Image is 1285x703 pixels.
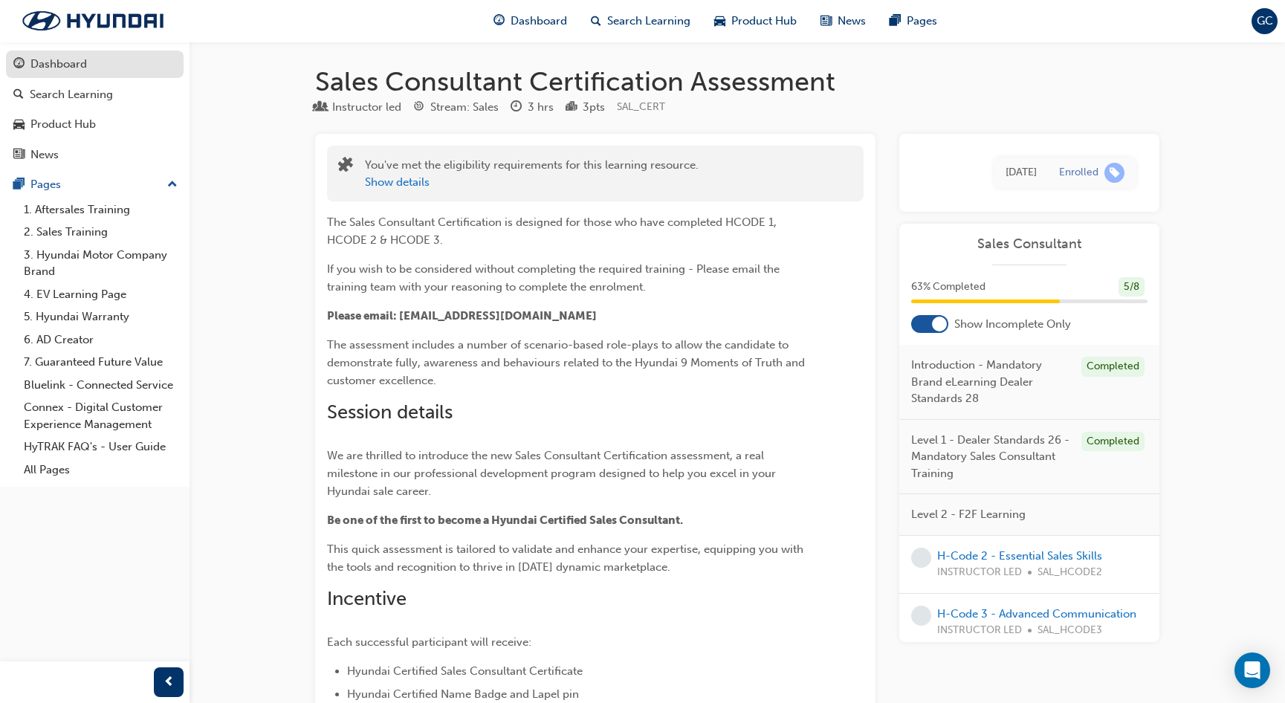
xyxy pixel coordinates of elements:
[315,65,1159,98] h1: Sales Consultant Certification Assessment
[30,176,61,193] div: Pages
[13,118,25,132] span: car-icon
[1081,357,1145,377] div: Completed
[18,244,184,283] a: 3. Hyundai Motor Company Brand
[583,99,605,116] div: 3 pts
[332,99,401,116] div: Instructor led
[327,449,779,498] span: We are thrilled to introduce the new Sales Consultant Certification assessment, a real milestone ...
[702,6,809,36] a: car-iconProduct Hub
[327,587,407,610] span: Incentive
[30,86,113,103] div: Search Learning
[607,13,690,30] span: Search Learning
[18,435,184,459] a: HyTRAK FAQ's - User Guide
[1252,8,1278,34] button: GC
[937,622,1022,639] span: INSTRUCTOR LED
[13,178,25,192] span: pages-icon
[511,98,554,117] div: Duration
[413,101,424,114] span: target-icon
[30,146,59,163] div: News
[6,171,184,198] button: Pages
[617,100,665,113] span: Learning resource code
[1234,652,1270,688] div: Open Intercom Messenger
[731,13,797,30] span: Product Hub
[511,101,522,114] span: clock-icon
[327,262,783,294] span: If you wish to be considered without completing the required training - Please email the training...
[13,88,24,102] span: search-icon
[1059,166,1098,180] div: Enrolled
[18,221,184,244] a: 2. Sales Training
[338,158,353,175] span: puzzle-icon
[30,116,96,133] div: Product Hub
[714,12,725,30] span: car-icon
[838,13,866,30] span: News
[911,357,1069,407] span: Introduction - Mandatory Brand eLearning Dealer Standards 28
[1104,163,1124,183] span: learningRecordVerb_ENROLL-icon
[347,687,579,701] span: Hyundai Certified Name Badge and Lapel pin
[820,12,832,30] span: news-icon
[937,564,1022,581] span: INSTRUCTOR LED
[327,338,808,387] span: The assessment includes a number of scenario-based role-plays to allow the candidate to demonstra...
[18,328,184,351] a: 6. AD Creator
[327,514,683,527] span: Be one of the first to become a Hyundai Certified Sales Consultant.
[911,236,1148,253] a: Sales Consultant
[878,6,949,36] a: pages-iconPages
[1006,164,1037,181] div: Thu Sep 11 2025 13:58:49 GMT+1000 (Australian Eastern Standard Time)
[566,101,577,114] span: podium-icon
[937,607,1136,621] a: H-Code 3 - Advanced Communication
[1257,13,1273,30] span: GC
[327,401,453,424] span: Session details
[6,48,184,171] button: DashboardSearch LearningProduct HubNews
[1119,277,1145,297] div: 5 / 8
[566,98,605,117] div: Points
[413,98,499,117] div: Stream
[6,81,184,108] a: Search Learning
[6,141,184,169] a: News
[911,506,1026,523] span: Level 2 - F2F Learning
[937,549,1102,563] a: H-Code 2 - Essential Sales Skills
[327,542,806,574] span: This quick assessment is tailored to validate and enhance your expertise, equipping you with the ...
[18,305,184,328] a: 5. Hyundai Warranty
[907,13,937,30] span: Pages
[315,98,401,117] div: Type
[579,6,702,36] a: search-iconSearch Learning
[18,396,184,435] a: Connex - Digital Customer Experience Management
[13,58,25,71] span: guage-icon
[327,309,597,323] span: Please email: [EMAIL_ADDRESS][DOMAIN_NAME]
[18,374,184,397] a: Bluelink - Connected Service
[809,6,878,36] a: news-iconNews
[482,6,579,36] a: guage-iconDashboard
[18,351,184,374] a: 7. Guaranteed Future Value
[13,149,25,162] span: news-icon
[954,316,1071,333] span: Show Incomplete Only
[911,432,1069,482] span: Level 1 - Dealer Standards 26 - Mandatory Sales Consultant Training
[911,548,931,568] span: learningRecordVerb_NONE-icon
[30,56,87,73] div: Dashboard
[347,664,583,678] span: Hyundai Certified Sales Consultant Certificate
[890,12,901,30] span: pages-icon
[591,12,601,30] span: search-icon
[365,174,430,191] button: Show details
[327,635,531,649] span: Each successful participant will receive:
[164,673,175,692] span: prev-icon
[1038,564,1102,581] span: SAL_HCODE2
[6,51,184,78] a: Dashboard
[1081,432,1145,452] div: Completed
[911,279,985,296] span: 63 % Completed
[18,459,184,482] a: All Pages
[18,198,184,221] a: 1. Aftersales Training
[365,157,699,190] div: You've met the eligibility requirements for this learning resource.
[430,99,499,116] div: Stream: Sales
[1038,622,1102,639] span: SAL_HCODE3
[511,13,567,30] span: Dashboard
[327,216,780,247] span: The Sales Consultant Certification is designed for those who have completed HCODE 1, HCODE 2 & HC...
[167,175,178,195] span: up-icon
[7,5,178,36] img: Trak
[493,12,505,30] span: guage-icon
[528,99,554,116] div: 3 hrs
[315,101,326,114] span: learningResourceType_INSTRUCTOR_LED-icon
[18,283,184,306] a: 4. EV Learning Page
[6,111,184,138] a: Product Hub
[911,606,931,626] span: learningRecordVerb_NONE-icon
